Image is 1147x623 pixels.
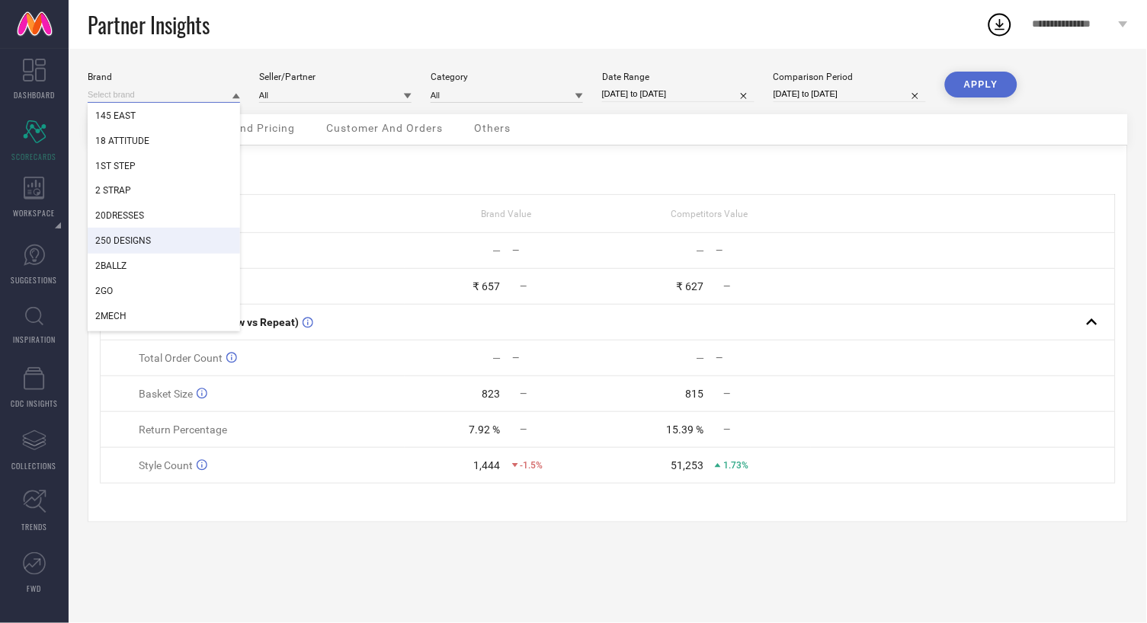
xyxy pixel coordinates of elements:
div: 815 [685,388,703,400]
div: 1,444 [474,459,501,471]
span: TRENDS [21,521,47,532]
span: Style Count [139,459,193,471]
span: INSPIRATION [13,334,56,345]
span: 2GO [95,286,113,296]
div: 250 DESIGNS [88,228,240,254]
span: Basket Size [139,388,193,400]
div: — [513,245,607,256]
span: Partner Insights [88,9,210,40]
span: 2BALLZ [95,260,127,271]
div: 823 [482,388,501,400]
div: Seller/Partner [259,72,412,82]
div: 145 EAST [88,103,240,129]
span: Return Percentage [139,423,227,436]
span: Competitors Value [671,209,748,219]
span: — [723,281,730,292]
span: FWD [27,583,42,594]
div: Metrics [100,157,1116,175]
span: Customer And Orders [326,122,443,134]
span: 2MECH [95,311,127,321]
span: — [521,424,527,435]
div: ₹ 627 [676,280,703,292]
span: — [521,281,527,292]
span: 1.73% [723,460,748,471]
div: — [716,353,810,363]
div: — [493,352,501,364]
div: 51,253 [671,459,703,471]
div: 15.39 % [666,423,703,436]
div: Open download list [986,11,1014,38]
span: — [723,424,730,435]
div: 2 STRAP [88,177,240,203]
span: -1.5% [521,460,543,471]
span: Others [474,122,511,134]
span: 250 DESIGNS [95,235,151,246]
span: COLLECTIONS [12,460,57,471]
div: 20DRESSES [88,203,240,228]
div: Category [431,72,583,82]
span: SCORECARDS [12,151,57,162]
span: 1ST STEP [95,161,136,171]
div: 1ST STEP [88,153,240,179]
span: 20DRESSES [95,210,144,221]
div: — [696,352,704,364]
span: Total Order Count [139,352,223,364]
span: SUGGESTIONS [11,274,58,286]
div: Date Range [602,72,755,82]
span: 18 ATTITUDE [95,136,149,146]
div: 2MECH [88,303,240,329]
span: 2 STRAP [95,185,131,196]
div: 2GO [88,278,240,304]
input: Select date range [602,86,755,102]
div: Brand [88,72,240,82]
input: Select brand [88,87,240,103]
div: 2BALLZ [88,253,240,279]
span: — [521,388,527,399]
div: — [696,244,704,257]
div: — [493,244,501,257]
div: 3 MAD CHICKS [88,328,240,354]
input: Select comparison period [774,86,926,102]
div: Comparison Period [774,72,926,82]
span: — [723,388,730,399]
div: ₹ 657 [473,280,501,292]
div: 7.92 % [469,423,501,436]
span: DASHBOARD [14,89,55,101]
button: APPLY [945,72,1017,97]
span: 145 EAST [95,110,136,121]
div: — [513,353,607,363]
span: Brand Value [481,209,531,219]
span: CDC INSIGHTS [11,398,58,409]
div: — [716,245,810,256]
div: 18 ATTITUDE [88,128,240,154]
span: WORKSPACE [14,207,56,219]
